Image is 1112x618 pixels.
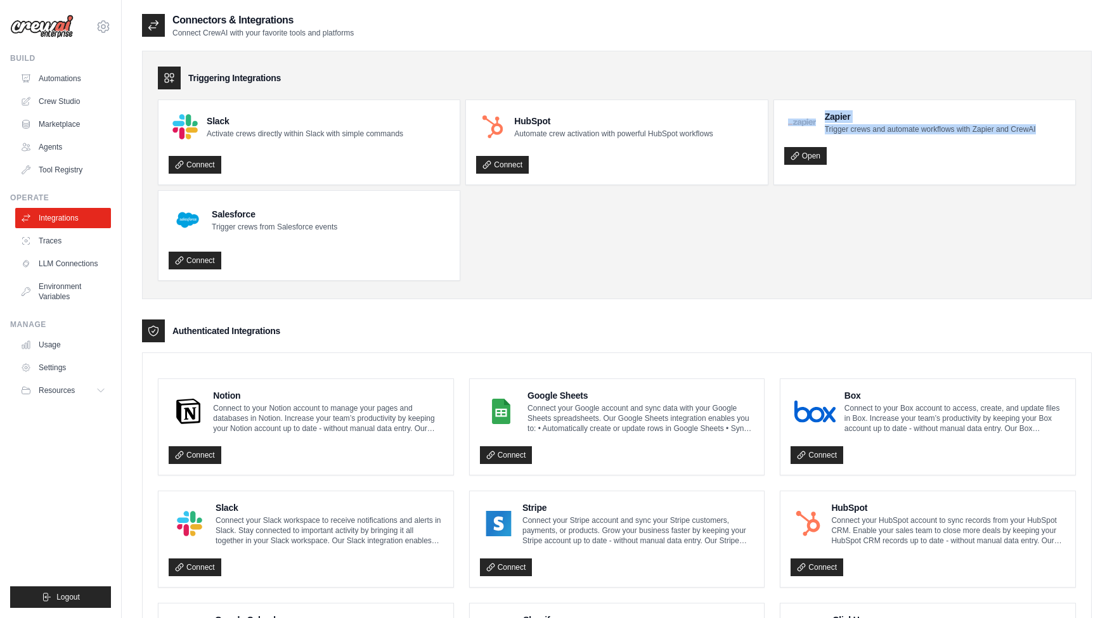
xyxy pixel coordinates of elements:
a: Tool Registry [15,160,111,180]
div: Manage [10,319,111,330]
img: Google Sheets Logo [484,399,519,424]
p: Connect your Stripe account and sync your Stripe customers, payments, or products. Grow your busi... [522,515,754,546]
h4: Notion [213,389,443,402]
a: Connect [480,558,533,576]
span: Logout [56,592,80,602]
p: Connect to your Box account to access, create, and update files in Box. Increase your team’s prod... [844,403,1065,434]
h4: Slack [216,501,443,514]
a: Automations [15,68,111,89]
a: Connect [169,252,221,269]
h3: Triggering Integrations [188,72,281,84]
h3: Authenticated Integrations [172,325,280,337]
a: Marketplace [15,114,111,134]
a: Connect [791,446,843,464]
a: Agents [15,137,111,157]
a: Connect [791,558,843,576]
a: Connect [169,446,221,464]
a: Integrations [15,208,111,228]
h2: Connectors & Integrations [172,13,354,28]
p: Trigger crews from Salesforce events [212,222,337,232]
a: LLM Connections [15,254,111,274]
a: Connect [476,156,529,174]
img: HubSpot Logo [794,511,822,536]
img: Zapier Logo [788,119,816,126]
h4: Zapier [825,110,1036,123]
h4: HubSpot [831,501,1065,514]
a: Usage [15,335,111,355]
div: Operate [10,193,111,203]
h4: HubSpot [514,115,713,127]
h4: Box [844,389,1065,402]
img: Slack Logo [172,114,198,139]
button: Resources [15,380,111,401]
a: Settings [15,357,111,378]
a: Open [784,147,827,165]
p: Connect your Slack workspace to receive notifications and alerts in Slack. Stay connected to impo... [216,515,443,546]
a: Environment Variables [15,276,111,307]
button: Logout [10,586,111,608]
img: HubSpot Logo [480,114,505,139]
p: Connect your HubSpot account to sync records from your HubSpot CRM. Enable your sales team to clo... [831,515,1065,546]
h4: Stripe [522,501,754,514]
div: Build [10,53,111,63]
p: Trigger crews and automate workflows with Zapier and CrewAI [825,124,1036,134]
img: Logo [10,15,74,39]
a: Connect [169,558,221,576]
span: Resources [39,385,75,396]
img: Slack Logo [172,511,207,536]
h4: Slack [207,115,403,127]
p: Connect CrewAI with your favorite tools and platforms [172,28,354,38]
img: Box Logo [794,399,836,424]
img: Notion Logo [172,399,204,424]
p: Automate crew activation with powerful HubSpot workflows [514,129,713,139]
p: Connect your Google account and sync data with your Google Sheets spreadsheets. Our Google Sheets... [527,403,754,434]
a: Connect [169,156,221,174]
img: Stripe Logo [484,511,514,536]
p: Connect to your Notion account to manage your pages and databases in Notion. Increase your team’s... [213,403,443,434]
a: Traces [15,231,111,251]
p: Activate crews directly within Slack with simple commands [207,129,403,139]
img: Salesforce Logo [172,205,203,235]
a: Connect [480,446,533,464]
h4: Salesforce [212,208,337,221]
h4: Google Sheets [527,389,754,402]
a: Crew Studio [15,91,111,112]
